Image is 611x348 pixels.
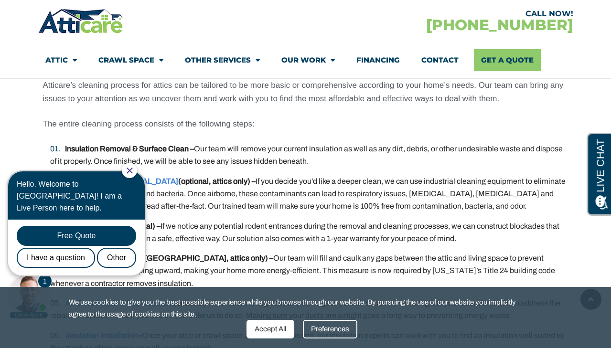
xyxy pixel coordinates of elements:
li: If you decide you’d like a deeper clean, we can use industrial cleaning equipment to eliminate fu... [50,175,568,213]
p: The entire cleaning process consists of the following steps: [43,117,568,131]
nav: Menu [45,49,566,71]
strong: (optional, attics only) – [65,177,256,185]
span: We use cookies to give you the best possible experience while you browse through our website. By ... [69,296,535,320]
a: Our Work [281,49,335,71]
span: Opens a chat window [23,8,77,20]
iframe: Chat Invitation [5,162,158,319]
a: Crawl Space [98,49,163,71]
a: Get A Quote [474,49,541,71]
strong: Insulation Removal & Surface Clean – [65,145,194,153]
div: Accept All [247,320,294,338]
li: Our team will remove your current insulation as well as any dirt, debris, or other undesirable wa... [50,143,568,168]
a: Other Services [185,49,260,71]
div: CALL NOW! [306,10,573,18]
strong: (required in [GEOGRAPHIC_DATA], attics only) – [65,254,273,262]
p: Atticare’s cleaning process for attics can be tailored to be more basic or comprehensive accordin... [43,79,568,105]
div: Preferences [303,320,357,338]
li: Our team will fill and caulk any gaps between the attic and living space to prevent precious ener... [50,252,568,290]
li: If we notice any potential rodent entrances during the removal and cleaning processes, we can con... [50,220,568,245]
a: Attic [45,49,77,71]
a: Contact [421,49,459,71]
a: Financing [356,49,400,71]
